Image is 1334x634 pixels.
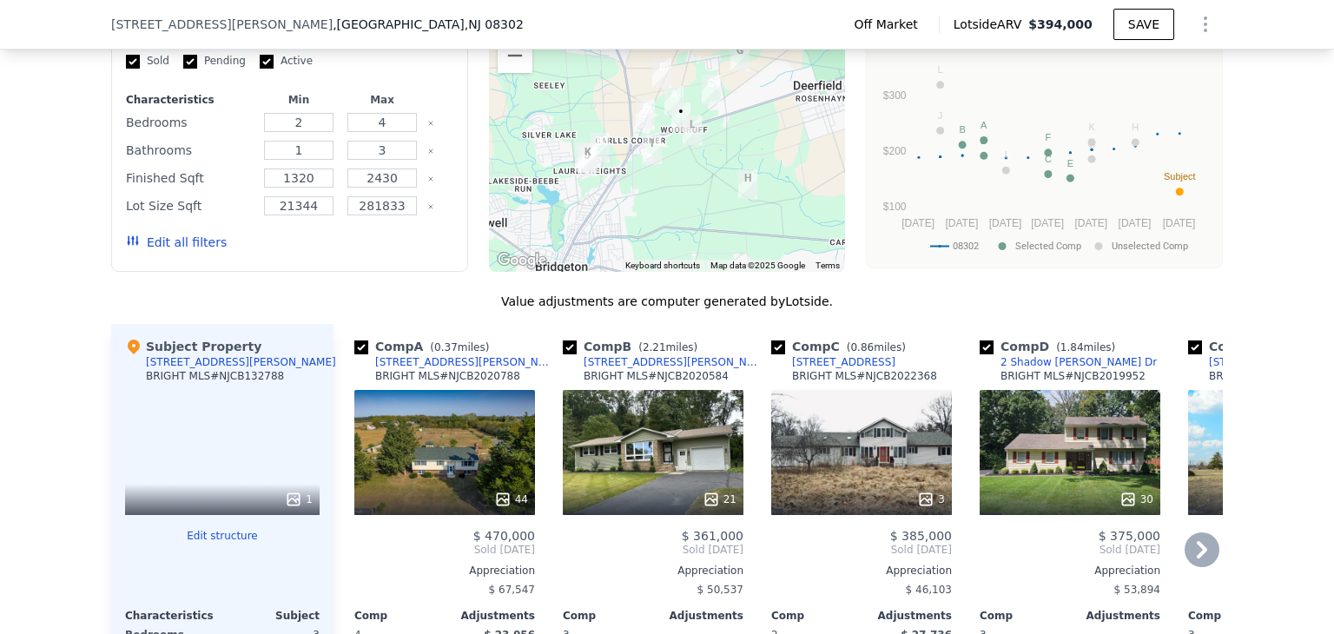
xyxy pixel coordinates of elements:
[883,145,907,157] text: $200
[1188,7,1223,42] button: Show Options
[1163,217,1196,229] text: [DATE]
[890,529,952,543] span: $ 385,000
[862,609,952,623] div: Adjustments
[126,54,169,69] label: Sold
[375,369,520,383] div: BRIGHT MLS # NJCB2020788
[111,293,1223,310] div: Value adjustments are computer generated by Lotside .
[1099,529,1160,543] span: $ 375,000
[850,341,874,353] span: 0.86
[1088,139,1096,149] text: G
[1112,241,1188,252] text: Unselected Comp
[877,47,1212,264] div: A chart.
[354,564,535,578] div: Appreciation
[354,355,556,369] a: [STREET_ADDRESS][PERSON_NAME]
[261,93,337,107] div: Min
[710,261,805,270] span: Map data ©2025 Google
[1188,355,1312,369] a: [STREET_ADDRESS]
[1132,122,1139,132] text: H
[855,16,925,33] span: Off Market
[1188,609,1278,623] div: Comp
[146,355,336,369] div: [STREET_ADDRESS][PERSON_NAME]
[981,120,987,130] text: A
[354,609,445,623] div: Comp
[126,93,254,107] div: Characteristics
[126,234,227,251] button: Edit all filters
[980,564,1160,578] div: Appreciation
[1045,154,1052,164] text: C
[731,162,764,206] div: 312 Woodruff Carmel Rd
[333,16,524,33] span: , [GEOGRAPHIC_DATA]
[260,54,313,69] label: Active
[938,110,943,121] text: J
[571,136,604,180] div: 104 Laurel Heights Dr
[1000,355,1157,369] div: 2 Shadow [PERSON_NAME] Dr
[125,609,222,623] div: Characteristics
[695,68,728,111] div: 91 Parvins Mill Rd
[1074,217,1107,229] text: [DATE]
[354,543,535,557] span: Sold [DATE]
[1119,217,1152,229] text: [DATE]
[643,341,666,353] span: 2.21
[980,338,1122,355] div: Comp D
[945,217,978,229] text: [DATE]
[901,217,934,229] text: [DATE]
[563,338,704,355] div: Comp B
[653,609,743,623] div: Adjustments
[980,609,1070,623] div: Comp
[498,38,532,73] button: Zoom out
[584,355,764,369] div: [STREET_ADDRESS][PERSON_NAME]
[645,51,678,95] div: 245 Centerton Rd
[494,491,528,508] div: 44
[1070,609,1160,623] div: Adjustments
[427,203,434,210] button: Clear
[792,369,937,383] div: BRIGHT MLS # NJCB2022368
[260,55,274,69] input: Active
[1113,9,1174,40] button: SAVE
[375,355,556,369] div: [STREET_ADDRESS][PERSON_NAME]
[563,609,653,623] div: Comp
[111,16,333,33] span: [STREET_ADDRESS][PERSON_NAME]
[563,355,764,369] a: [STREET_ADDRESS][PERSON_NAME]
[285,491,313,508] div: 1
[222,609,320,623] div: Subject
[816,261,840,270] a: Terms (opens in new tab)
[126,138,254,162] div: Bathrooms
[981,135,987,146] text: D
[980,543,1160,557] span: Sold [DATE]
[584,369,729,383] div: BRIGHT MLS # NJCB2020584
[1209,355,1312,369] div: [STREET_ADDRESS]
[427,120,434,127] button: Clear
[917,491,945,508] div: 3
[1088,122,1095,132] text: K
[126,166,254,190] div: Finished Sqft
[427,175,434,182] button: Clear
[938,64,943,75] text: L
[1049,341,1122,353] span: ( miles)
[625,260,700,272] button: Keyboard shortcuts
[629,92,662,135] div: 2 Emerald Ln
[883,89,907,102] text: $300
[146,369,284,383] div: BRIGHT MLS # NJCB132788
[563,543,743,557] span: Sold [DATE]
[676,109,709,152] div: 39 S WOODRUFF ROAD
[465,17,524,31] span: , NJ 08302
[125,529,320,543] button: Edit structure
[126,110,254,135] div: Bedrooms
[1114,584,1160,596] span: $ 53,894
[883,201,907,213] text: $100
[771,543,952,557] span: Sold [DATE]
[771,338,913,355] div: Comp C
[664,96,697,139] div: 1 S Woodruff Rd
[636,128,669,171] div: 15 Birdsall Dr
[126,194,254,218] div: Lot Size Sqft
[906,584,952,596] span: $ 46,103
[568,135,601,179] div: 53 Roberts Ave
[953,241,979,252] text: 08302
[657,79,690,122] div: 87 E FINLEY ROAD
[771,355,895,369] a: [STREET_ADDRESS]
[493,249,551,272] a: Open this area in Google Maps (opens a new window)
[1000,369,1146,383] div: BRIGHT MLS # NJCB2019952
[631,341,704,353] span: ( miles)
[697,584,743,596] span: $ 50,537
[125,338,261,355] div: Subject Property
